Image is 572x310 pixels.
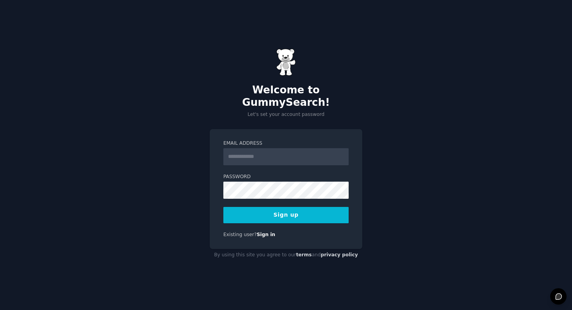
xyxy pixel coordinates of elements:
[223,207,349,223] button: Sign up
[210,111,362,118] p: Let's set your account password
[210,249,362,261] div: By using this site you agree to our and
[276,49,296,76] img: Gummy Bear
[223,232,257,237] span: Existing user?
[321,252,358,257] a: privacy policy
[210,84,362,109] h2: Welcome to GummySearch!
[257,232,275,237] a: Sign in
[223,140,349,147] label: Email Address
[296,252,312,257] a: terms
[223,173,349,180] label: Password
